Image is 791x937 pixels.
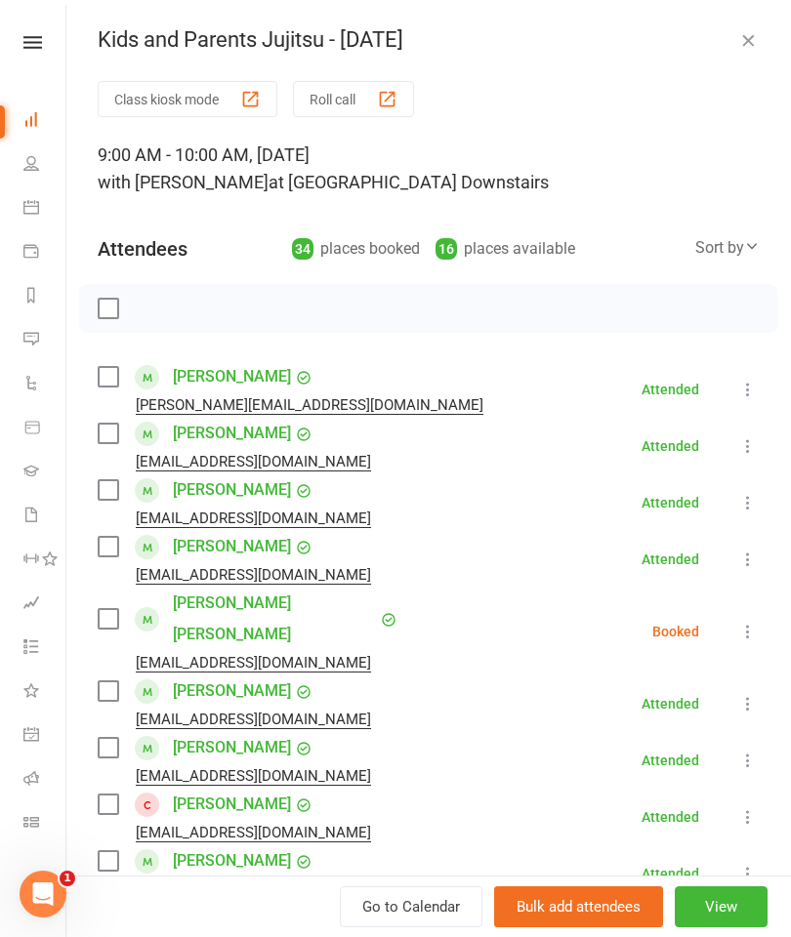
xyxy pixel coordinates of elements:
div: Attended [642,810,699,824]
div: Attended [642,383,699,396]
a: General attendance kiosk mode [23,714,67,758]
button: Roll call [293,81,414,117]
div: Sort by [695,235,760,261]
a: [PERSON_NAME] [PERSON_NAME] [173,588,376,650]
div: Attended [642,496,699,509]
a: Product Sales [23,407,67,451]
div: Kids and Parents Jujitsu - [DATE] [66,27,791,53]
a: [PERSON_NAME] [173,531,291,562]
div: Attendees [98,235,187,263]
div: 9:00 AM - 10:00 AM, [DATE] [98,142,760,196]
a: Roll call kiosk mode [23,758,67,802]
div: Attended [642,439,699,453]
span: 1 [60,871,75,886]
div: Booked [652,625,699,638]
div: places available [436,235,575,263]
a: [PERSON_NAME] [173,418,291,449]
iframe: Intercom live chat [20,871,66,917]
div: Attended [642,754,699,767]
div: Attended [642,867,699,880]
button: View [675,886,768,927]
div: Attended [642,552,699,566]
a: Class kiosk mode [23,802,67,846]
div: Attended [642,697,699,711]
a: [PERSON_NAME] [173,789,291,820]
div: 34 [292,238,313,260]
div: 16 [436,238,457,260]
a: Calendar [23,187,67,231]
a: [PERSON_NAME] [173,732,291,763]
span: with [PERSON_NAME] [98,172,269,192]
a: [PERSON_NAME] [173,361,291,392]
button: Class kiosk mode [98,81,277,117]
a: Reports [23,275,67,319]
a: What's New [23,671,67,714]
a: [PERSON_NAME] [173,845,291,876]
div: places booked [292,235,420,263]
a: [PERSON_NAME] [173,675,291,707]
a: Go to Calendar [340,886,482,927]
a: Payments [23,231,67,275]
button: Bulk add attendees [494,886,663,927]
a: Assessments [23,583,67,627]
span: at [GEOGRAPHIC_DATA] Downstairs [269,172,549,192]
a: Dashboard [23,100,67,143]
a: People [23,143,67,187]
a: [PERSON_NAME] [173,474,291,506]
